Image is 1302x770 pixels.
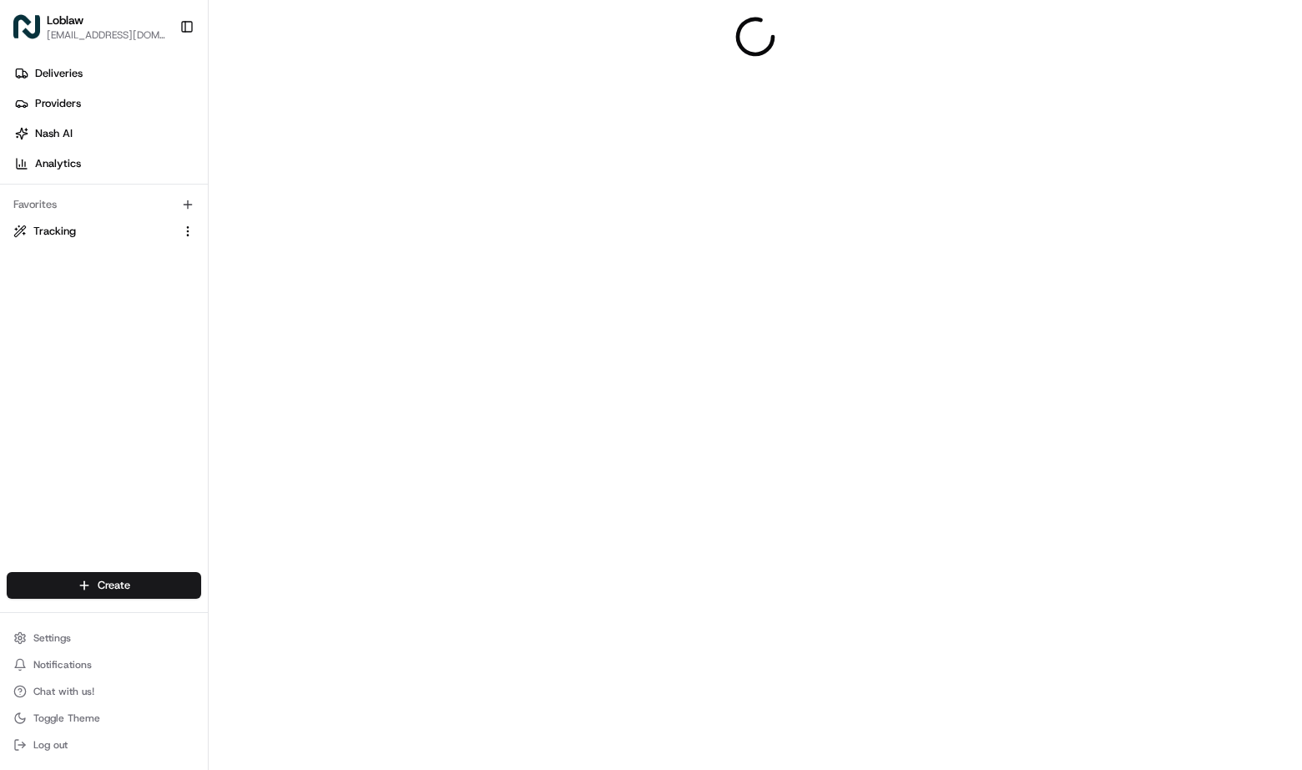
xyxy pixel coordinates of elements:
a: Analytics [7,150,208,177]
span: Tracking [33,224,76,239]
button: Notifications [7,653,201,676]
button: Create [7,572,201,599]
span: Analytics [35,156,81,171]
button: Settings [7,626,201,650]
button: Log out [7,733,201,757]
span: Notifications [33,658,92,671]
span: Deliveries [35,66,83,81]
button: Tracking [7,218,201,245]
button: [EMAIL_ADDRESS][DOMAIN_NAME] [47,28,166,42]
span: Providers [35,96,81,111]
a: Tracking [13,224,174,239]
a: Providers [7,90,208,117]
img: Loblaw [13,13,40,40]
a: Nash AI [7,120,208,147]
button: LoblawLoblaw[EMAIL_ADDRESS][DOMAIN_NAME] [7,7,173,47]
a: Deliveries [7,60,208,87]
div: Favorites [7,191,201,218]
span: Create [98,578,130,593]
span: Settings [33,631,71,645]
button: Toggle Theme [7,707,201,730]
span: Nash AI [35,126,73,141]
button: Loblaw [47,12,83,28]
span: Log out [33,738,68,752]
button: Chat with us! [7,680,201,703]
span: Toggle Theme [33,712,100,725]
span: Chat with us! [33,685,94,698]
